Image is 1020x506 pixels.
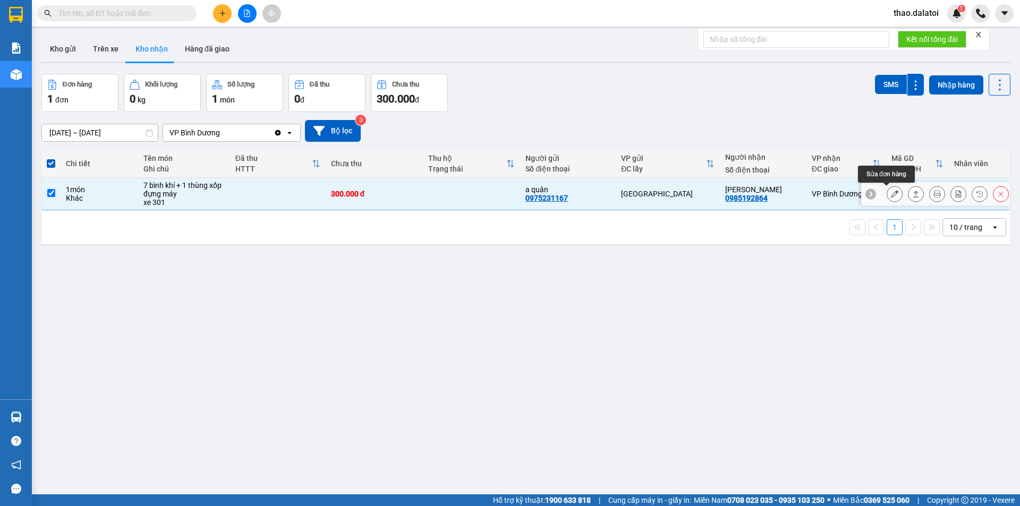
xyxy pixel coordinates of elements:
[285,128,294,137] svg: open
[124,74,201,112] button: Khối lượng0kg
[219,10,226,17] span: plus
[833,494,909,506] span: Miền Bắc
[63,81,92,88] div: Đơn hàng
[525,165,610,173] div: Số điện thoại
[887,186,903,202] div: Sửa đơn hàng
[898,31,966,48] button: Kết nối tổng đài
[331,159,418,168] div: Chưa thu
[725,185,801,194] div: thanh hằng
[58,7,184,19] input: Tìm tên, số ĐT hoặc mã đơn
[991,223,999,231] svg: open
[143,198,225,207] div: xe 301
[621,154,706,162] div: VP gửi
[428,154,506,162] div: Thu hộ
[525,194,568,202] div: 0975231167
[143,165,225,173] div: Ghi chú
[545,496,591,504] strong: 1900 633 818
[975,31,982,38] span: close
[621,165,706,173] div: ĐC lấy
[66,194,133,202] div: Khác
[885,6,947,20] span: thao.dalatoi
[294,92,300,105] span: 0
[891,154,935,162] div: Mã GD
[42,124,158,141] input: Select a date range.
[995,4,1014,23] button: caret-down
[213,4,232,23] button: plus
[428,165,506,173] div: Trạng thái
[864,496,909,504] strong: 0369 525 060
[887,219,903,235] button: 1
[725,153,801,161] div: Người nhận
[221,127,222,138] input: Selected VP Bình Dương.
[392,81,419,88] div: Chưa thu
[858,166,915,183] div: Sửa đơn hàng
[952,8,962,18] img: icon-new-feature
[66,185,133,194] div: 1 món
[11,460,21,470] span: notification
[44,10,52,17] span: search
[41,36,84,62] button: Kho gửi
[616,150,720,178] th: Toggle SortBy
[220,96,235,104] span: món
[300,96,304,104] span: đ
[377,92,415,105] span: 300.000
[959,5,963,12] span: 1
[929,75,983,95] button: Nhập hàng
[976,8,985,18] img: phone-icon
[608,494,691,506] span: Cung cấp máy in - giấy in:
[9,7,23,23] img: logo-vxr
[274,128,282,137] svg: Clear value
[525,185,610,194] div: a quân
[917,494,919,506] span: |
[355,115,366,125] sup: 3
[238,4,257,23] button: file-add
[415,96,419,104] span: đ
[371,74,448,112] button: Chưa thu300.000đ
[305,120,361,142] button: Bộ lọc
[11,436,21,446] span: question-circle
[725,166,801,174] div: Số điện thoại
[812,190,881,198] div: VP Bình Dương
[331,190,418,198] div: 300.000 đ
[11,69,22,80] img: warehouse-icon
[235,165,312,173] div: HTTT
[169,127,220,138] div: VP Bình Dương
[423,150,520,178] th: Toggle SortBy
[243,10,251,17] span: file-add
[227,81,254,88] div: Số lượng
[55,96,69,104] span: đơn
[812,154,872,162] div: VP nhận
[84,36,127,62] button: Trên xe
[812,165,872,173] div: ĐC giao
[827,498,830,502] span: ⚪️
[47,92,53,105] span: 1
[1000,8,1009,18] span: caret-down
[875,75,907,94] button: SMS
[493,494,591,506] span: Hỗ trợ kỹ thuật:
[694,494,824,506] span: Miền Nam
[206,74,283,112] button: Số lượng1món
[525,154,610,162] div: Người gửi
[599,494,600,506] span: |
[11,484,21,494] span: message
[11,411,22,423] img: warehouse-icon
[130,92,135,105] span: 0
[621,190,715,198] div: [GEOGRAPHIC_DATA]
[906,33,958,45] span: Kết nối tổng đài
[268,10,275,17] span: aim
[235,154,312,162] div: Đã thu
[958,5,965,12] sup: 1
[143,181,225,198] div: 7 bình khí + 1 thùng xốp đựng máy
[891,165,935,173] div: Ngày ĐH
[908,186,924,202] div: Giao hàng
[176,36,238,62] button: Hàng đã giao
[727,496,824,504] strong: 0708 023 035 - 0935 103 250
[961,496,968,504] span: copyright
[725,194,768,202] div: 0985192864
[11,42,22,54] img: solution-icon
[703,31,889,48] input: Nhập số tổng đài
[145,81,177,88] div: Khối lượng
[127,36,176,62] button: Kho nhận
[949,222,982,233] div: 10 / trang
[138,96,146,104] span: kg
